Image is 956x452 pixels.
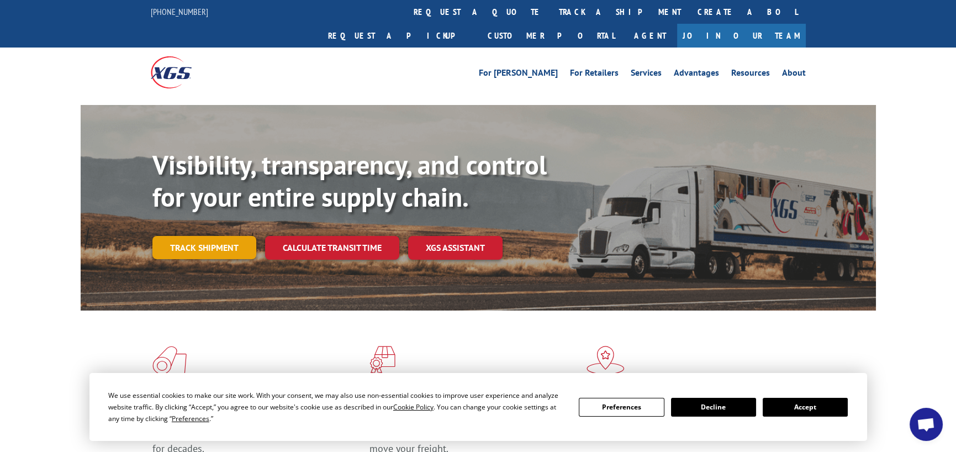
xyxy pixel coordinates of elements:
span: Preferences [172,414,209,423]
div: Cookie Consent Prompt [89,373,867,441]
button: Decline [671,398,756,417]
div: We use essential cookies to make our site work. With your consent, we may also use non-essential ... [108,390,566,424]
a: For Retailers [570,69,619,81]
img: xgs-icon-flagship-distribution-model-red [587,346,625,375]
img: xgs-icon-focused-on-flooring-red [369,346,395,375]
a: Request a pickup [320,24,479,48]
a: For [PERSON_NAME] [479,69,558,81]
a: About [782,69,806,81]
a: Open chat [910,408,943,441]
a: Advantages [674,69,719,81]
a: Join Our Team [677,24,806,48]
a: Agent [623,24,677,48]
a: Customer Portal [479,24,623,48]
a: Services [631,69,662,81]
a: Calculate transit time [265,236,399,260]
b: Visibility, transparency, and control for your entire supply chain. [152,148,547,214]
button: Accept [763,398,848,417]
a: Resources [731,69,770,81]
a: [PHONE_NUMBER] [151,6,208,17]
button: Preferences [579,398,664,417]
a: XGS ASSISTANT [408,236,503,260]
img: xgs-icon-total-supply-chain-intelligence-red [152,346,187,375]
span: Cookie Policy [393,402,434,412]
a: Track shipment [152,236,256,259]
